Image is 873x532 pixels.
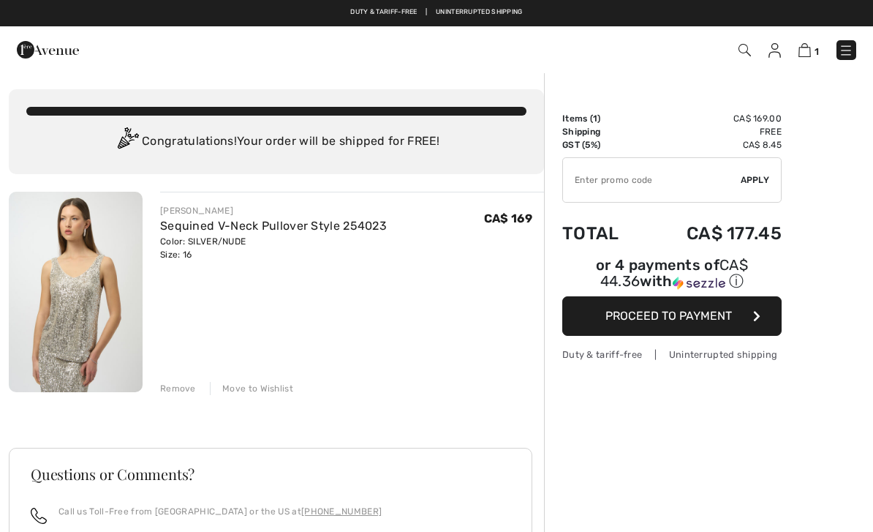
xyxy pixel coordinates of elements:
span: CA$ 169 [484,211,532,225]
div: Move to Wishlist [210,382,293,395]
p: Call us Toll-Free from [GEOGRAPHIC_DATA] or the US at [58,505,382,518]
span: CA$ 44.36 [600,256,748,290]
div: Color: SILVER/NUDE Size: 16 [160,235,387,261]
img: call [31,508,47,524]
button: Proceed to Payment [562,296,782,336]
td: GST (5%) [562,138,644,151]
td: Shipping [562,125,644,138]
img: My Info [768,43,781,58]
img: Sequined V-Neck Pullover Style 254023 [9,192,143,392]
div: or 4 payments of with [562,258,782,291]
img: Search [738,44,751,56]
div: or 4 payments ofCA$ 44.36withSezzle Click to learn more about Sezzle [562,258,782,296]
div: Congratulations! Your order will be shipped for FREE! [26,127,526,157]
span: 1 [593,113,597,124]
div: Duty & tariff-free | Uninterrupted shipping [562,348,782,361]
a: 1ère Avenue [17,42,79,56]
div: [PERSON_NAME] [160,204,387,217]
div: Remove [160,382,196,395]
img: Menu [839,43,853,58]
img: Sezzle [673,277,725,290]
a: 1 [798,41,819,59]
td: Total [562,209,644,258]
span: 1 [815,46,819,57]
td: Free [644,125,782,138]
td: CA$ 8.45 [644,138,782,151]
span: Apply [741,173,770,187]
td: CA$ 177.45 [644,209,782,258]
a: [PHONE_NUMBER] [301,506,382,517]
img: Congratulation2.svg [113,127,142,157]
a: Sequined V-Neck Pullover Style 254023 [160,219,387,233]
span: Proceed to Payment [605,309,732,323]
img: 1ère Avenue [17,35,79,64]
img: Shopping Bag [798,43,811,57]
input: Promo code [563,158,741,202]
td: CA$ 169.00 [644,112,782,125]
h3: Questions or Comments? [31,467,510,482]
td: Items ( ) [562,112,644,125]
